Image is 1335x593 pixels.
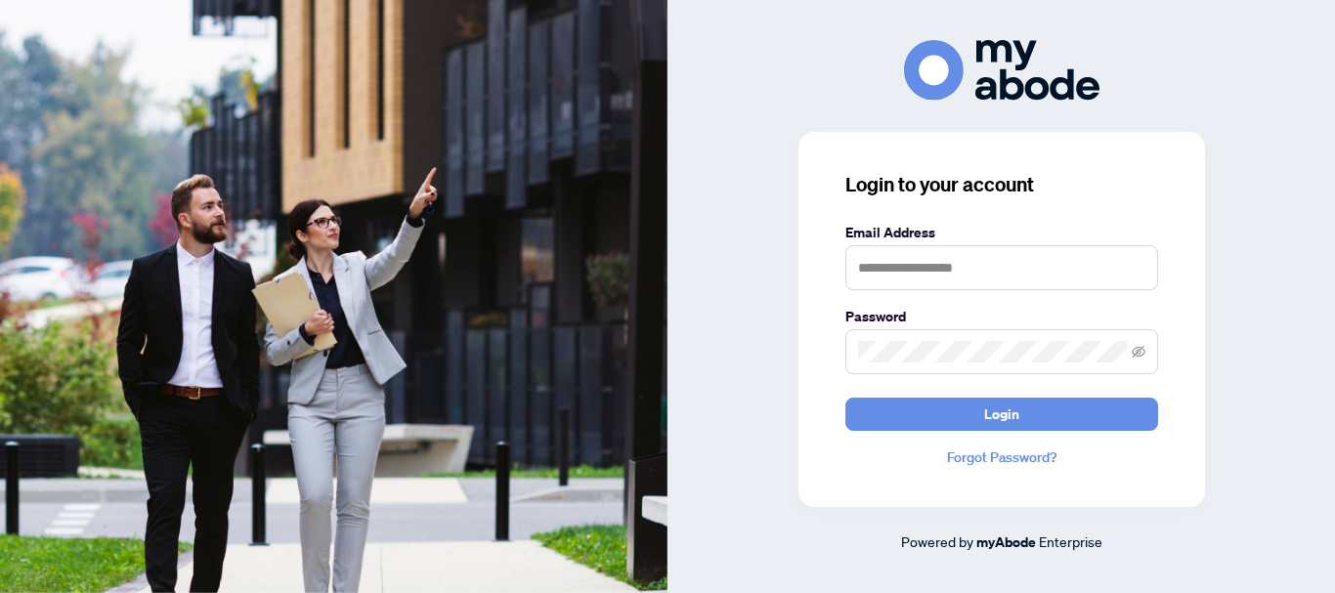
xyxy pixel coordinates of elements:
span: eye-invisible [1132,345,1145,359]
button: Login [845,398,1158,431]
span: Enterprise [1039,532,1102,550]
label: Email Address [845,222,1158,243]
span: Powered by [901,532,973,550]
a: Forgot Password? [845,446,1158,468]
span: Login [984,399,1019,430]
a: myAbode [976,531,1036,553]
label: Password [845,306,1158,327]
img: ma-logo [904,40,1099,100]
h3: Login to your account [845,171,1158,198]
